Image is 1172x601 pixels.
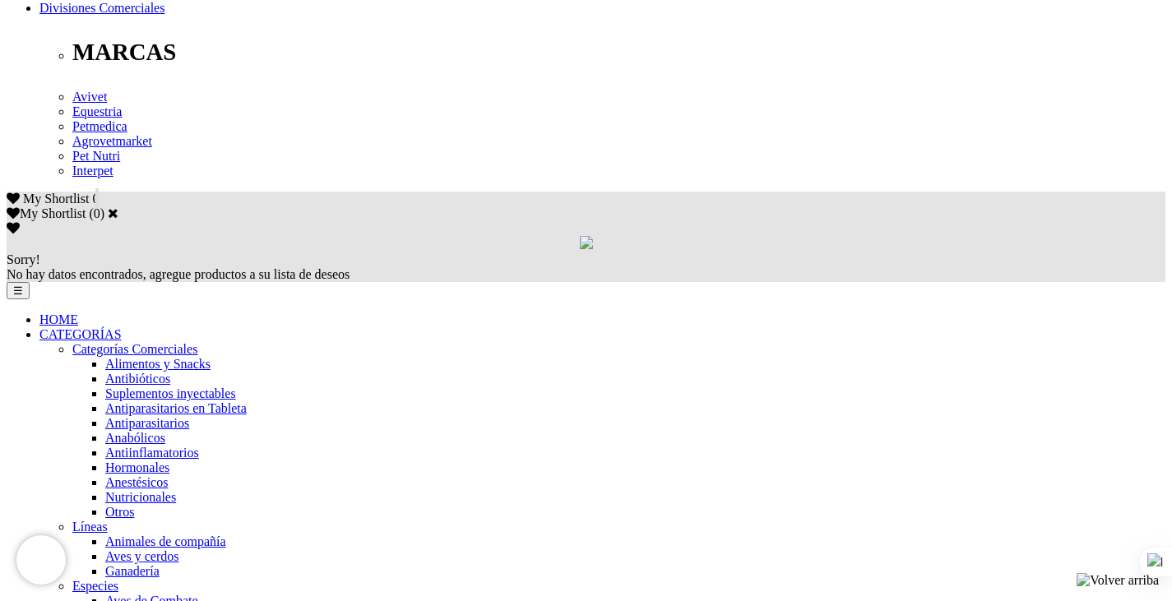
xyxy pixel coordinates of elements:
[72,342,197,356] a: Categorías Comerciales
[23,192,89,206] span: My Shortlist
[105,416,189,430] a: Antiparasitarios
[1077,573,1159,588] img: Volver arriba
[105,401,247,415] a: Antiparasitarios en Tableta
[7,282,30,299] button: ☰
[105,446,199,460] a: Antiinflamatorios
[72,104,122,118] a: Equestria
[72,119,127,133] a: Petmedica
[7,206,86,220] label: My Shortlist
[105,505,135,519] a: Otros
[16,535,66,585] iframe: Brevo live chat
[105,549,178,563] a: Aves y cerdos
[105,460,169,474] a: Hormonales
[39,327,122,341] a: CATEGORÍAS
[105,431,165,445] a: Anabólicos
[72,90,107,104] a: Avivet
[72,164,113,178] a: Interpet
[7,252,1165,282] div: No hay datos encontrados, agregue productos a su lista de deseos
[92,192,99,206] span: 0
[580,236,593,249] img: loading.gif
[105,386,236,400] a: Suplementos inyectables
[105,372,170,386] a: Antibióticos
[89,206,104,220] span: ( )
[72,134,152,148] a: Agrovetmarket
[105,475,168,489] a: Anestésicos
[7,252,40,266] span: Sorry!
[105,534,226,548] a: Animales de compañía
[72,520,108,534] a: Líneas
[105,490,176,504] a: Nutricionales
[39,1,164,15] a: Divisiones Comerciales
[72,579,118,593] a: Especies
[72,39,1165,66] p: MARCAS
[108,206,118,220] a: Cerrar
[105,357,211,371] a: Alimentos y Snacks
[39,312,78,326] a: HOME
[72,149,120,163] a: Pet Nutri
[94,206,100,220] label: 0
[105,564,160,578] a: Ganadería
